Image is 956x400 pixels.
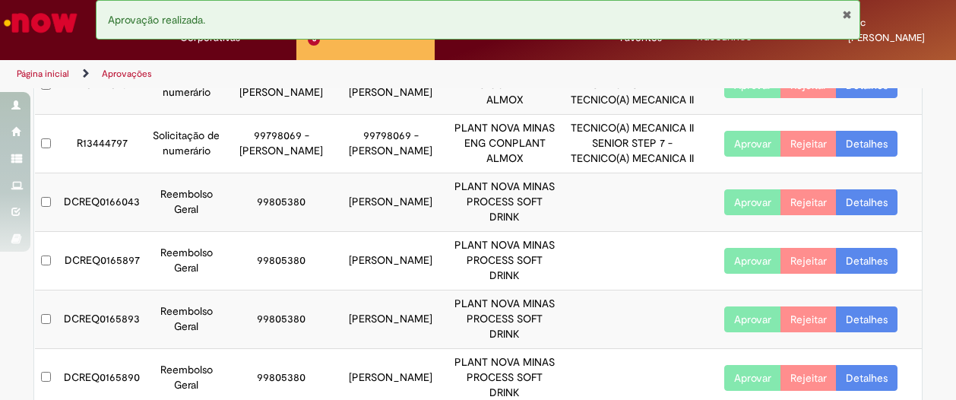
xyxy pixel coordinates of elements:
[836,365,897,391] a: Detalhes
[11,60,626,88] ul: Trilhas de página
[724,131,781,157] button: Aprovar
[842,8,852,21] button: Fechar Notificação
[58,290,146,349] td: DCREQ0165893
[58,115,146,173] td: R13444797
[445,290,564,349] td: PLANT NOVA MINAS PROCESS SOFT DRINK
[445,232,564,290] td: PLANT NOVA MINAS PROCESS SOFT DRINK
[146,173,226,232] td: Reembolso Geral
[146,232,226,290] td: Reembolso Geral
[58,232,146,290] td: DCREQ0165897
[836,248,897,274] a: Detalhes
[724,189,781,215] button: Aprovar
[226,173,336,232] td: 99805380
[445,173,564,232] td: PLANT NOVA MINAS PROCESS SOFT DRINK
[836,189,897,215] a: Detalhes
[2,8,80,38] img: ServiceNow
[724,248,781,274] button: Aprovar
[836,306,897,332] a: Detalhes
[724,365,781,391] button: Aprovar
[146,290,226,349] td: Reembolso Geral
[836,131,897,157] a: Detalhes
[17,68,69,80] a: Página inicial
[226,232,336,290] td: 99805380
[102,68,152,80] a: Aprovações
[336,290,445,349] td: [PERSON_NAME]
[146,115,226,173] td: Solicitação de numerário
[336,232,445,290] td: [PERSON_NAME]
[780,248,837,274] button: Rejeitar
[336,115,445,173] td: 99798069 - [PERSON_NAME]
[336,173,445,232] td: [PERSON_NAME]
[226,115,336,173] td: 99798069 - [PERSON_NAME]
[724,306,781,332] button: Aprovar
[445,115,564,173] td: PLANT NOVA MINAS ENG CONPLANT ALMOX
[564,115,700,173] td: TECNICO(A) MECANICA II SENIOR STEP 7 - TECNICO(A) MECANICA II
[780,306,837,332] button: Rejeitar
[226,290,336,349] td: 99805380
[780,189,837,215] button: Rejeitar
[58,173,146,232] td: DCREQ0166043
[780,365,837,391] button: Rejeitar
[780,131,837,157] button: Rejeitar
[108,13,205,27] span: Aprovação realizada.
